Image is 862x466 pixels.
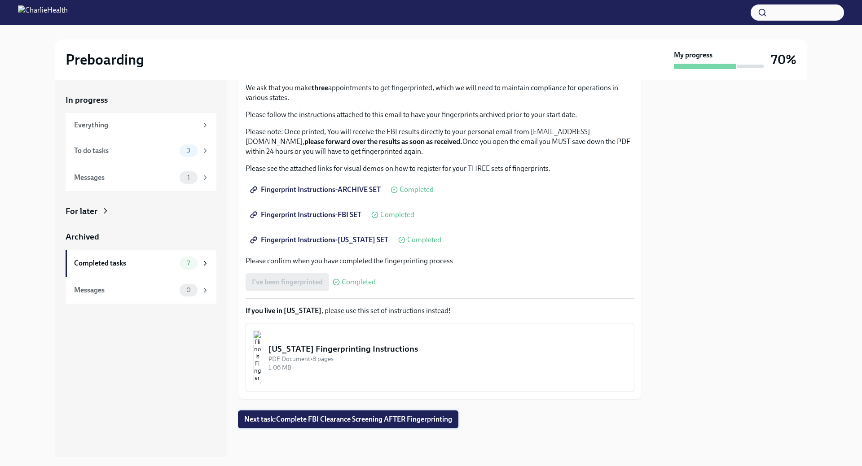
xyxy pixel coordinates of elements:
strong: If you live in [US_STATE] [246,306,321,315]
p: Please confirm when you have completed the fingerprinting process [246,256,634,266]
a: Completed tasks7 [66,250,216,277]
a: Fingerprint Instructions-[US_STATE] SET [246,231,395,249]
button: Next task:Complete FBI Clearance Screening AFTER Fingerprinting [238,410,458,428]
p: , please use this set of instructions instead! [246,306,634,316]
div: Messages [74,173,176,183]
div: Everything [74,120,198,130]
span: Fingerprint Instructions-ARCHIVE SET [252,185,381,194]
a: Messages1 [66,164,216,191]
a: Fingerprint Instructions-FBI SET [246,206,368,224]
button: [US_STATE] Fingerprinting InstructionsPDF Document•8 pages1.06 MB [246,323,634,392]
span: 0 [181,287,196,293]
strong: please forward over the results as soon as received. [304,137,462,146]
p: Please follow the instructions attached to this email to have your fingerprints archived prior to... [246,110,634,120]
div: PDF Document • 8 pages [268,355,627,363]
div: Completed tasks [74,258,176,268]
a: Archived [66,231,216,243]
h3: 70% [771,52,796,68]
a: Fingerprint Instructions-ARCHIVE SET [246,181,387,199]
a: Messages0 [66,277,216,304]
a: For later [66,205,216,217]
img: Illinois Fingerprinting Instructions [253,331,261,384]
span: 7 [181,260,195,266]
img: CharlieHealth [18,5,68,20]
span: Completed [342,279,376,286]
span: Completed [407,236,441,244]
div: 1.06 MB [268,363,627,372]
h2: Preboarding [66,51,144,69]
span: Completed [380,211,414,218]
strong: My progress [674,50,712,60]
span: Completed [400,186,434,193]
strong: three [312,83,328,92]
span: Next task : Complete FBI Clearance Screening AFTER Fingerprinting [244,415,452,424]
a: In progress [66,94,216,106]
a: Everything [66,113,216,137]
span: Fingerprint Instructions-FBI SET [252,210,361,219]
div: To do tasks [74,146,176,156]
p: Please note: Once printed, You will receive the FBI results directly to your personal email from ... [246,127,634,157]
p: Please see the attached links for visual demos on how to register for your THREE sets of fingerpr... [246,164,634,174]
div: [US_STATE] Fingerprinting Instructions [268,343,627,355]
span: 3 [181,147,196,154]
span: Fingerprint Instructions-[US_STATE] SET [252,235,388,244]
div: Messages [74,285,176,295]
a: To do tasks3 [66,137,216,164]
p: We ask that you make appointments to get fingerprinted, which we will need to maintain compliance... [246,83,634,103]
span: 1 [182,174,195,181]
div: For later [66,205,97,217]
